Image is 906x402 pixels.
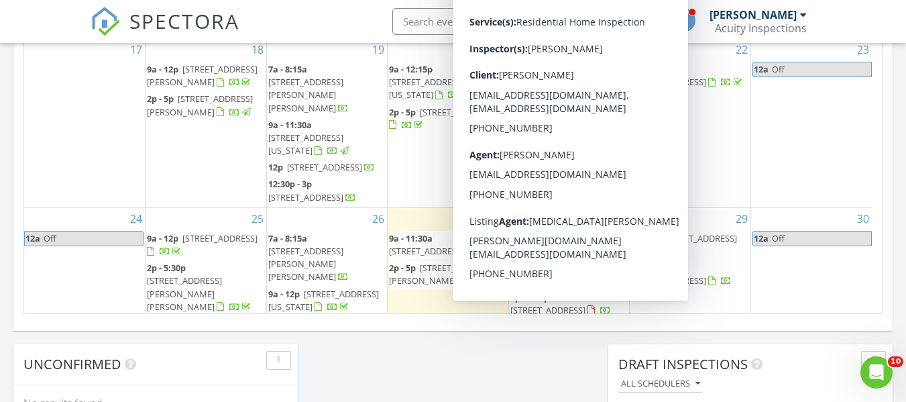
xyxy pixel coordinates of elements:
span: [STREET_ADDRESS] [389,245,464,257]
a: 2p - 4:30p [STREET_ADDRESS] [631,262,732,287]
input: Search everything... [392,8,661,35]
span: [PERSON_NAME] [546,232,614,244]
a: 9a - 12p [STREET_ADDRESS] [147,231,265,260]
span: [STREET_ADDRESS] [268,191,343,203]
a: 2p - 5p [STREET_ADDRESS] [389,105,507,134]
a: Go to August 25, 2025 [249,208,266,230]
a: 9a - 11:30a [STREET_ADDRESS][US_STATE] [268,117,386,160]
a: Go to August 26, 2025 [370,208,387,230]
span: [STREET_ADDRESS][PERSON_NAME][PERSON_NAME] [147,274,222,312]
a: 9a - 12:45p [STREET_ADDRESS] [631,63,744,88]
a: 9a - 12p [STREET_ADDRESS][US_STATE] [268,287,386,315]
span: 2p - 4:30p [631,262,670,274]
span: 2p - 5p [389,262,416,274]
span: 9a - 1p [631,232,658,244]
span: [STREET_ADDRESS] [287,161,362,173]
span: 2p - 5:15p [510,291,549,303]
img: The Best Home Inspection Software - Spectora [91,7,120,36]
span: 9a - 12:45p [631,63,675,75]
span: Off [772,63,785,75]
span: [STREET_ADDRESS] [541,63,616,75]
a: 9a - 12:45p [STREET_ADDRESS] [631,62,749,91]
a: Go to August 19, 2025 [370,39,387,60]
span: [STREET_ADDRESS][PERSON_NAME] [510,261,585,286]
span: Off [44,232,56,244]
a: 9a - 11:30a [STREET_ADDRESS] [389,231,507,260]
a: 12p [STREET_ADDRESS] [268,160,386,176]
a: 9a - 12p [STREET_ADDRESS][US_STATE] [268,288,379,313]
a: 7a - 8:15a [STREET_ADDRESS][PERSON_NAME][PERSON_NAME] [268,231,386,286]
a: Go to August 30, 2025 [854,208,872,230]
div: Acuity Inspections [715,21,807,35]
a: 2p - 4:30p [STREET_ADDRESS] [631,260,749,289]
a: 2p - 5:15p [STREET_ADDRESS] [510,291,611,316]
span: [STREET_ADDRESS] [662,232,737,244]
a: Go to August 21, 2025 [612,39,629,60]
span: [STREET_ADDRESS][PERSON_NAME] [147,63,258,88]
span: 12a [25,232,41,246]
span: [STREET_ADDRESS][PERSON_NAME] [147,93,253,117]
a: Go to August 23, 2025 [854,39,872,60]
span: 2p - 5:30p [147,262,186,274]
span: [STREET_ADDRESS] [631,274,706,287]
span: 9a - 11:30a [389,232,433,244]
a: Go to August 18, 2025 [249,39,266,60]
a: 9a - 2p [STREET_ADDRESS] [510,62,628,91]
span: 9a - 12p [268,288,300,300]
a: Go to August 20, 2025 [491,39,508,60]
div: [PERSON_NAME] [710,8,797,21]
a: 12:30p - 3p [STREET_ADDRESS] [268,177,386,205]
span: [STREET_ADDRESS] [420,106,495,118]
a: 9a - 11:30a [STREET_ADDRESS] [389,232,502,257]
span: [STREET_ADDRESS] [182,232,258,244]
span: 9a - 12:15p [389,63,433,75]
span: 12p [268,161,283,173]
span: 9a - 11:30a [268,119,312,131]
span: 9a - 11:30a [510,248,554,260]
td: Go to August 19, 2025 [266,39,388,208]
a: 9a - 1p [STREET_ADDRESS] [631,231,749,260]
span: Off [772,232,785,244]
span: 12:30p - 3p [268,178,312,190]
a: Go to August 27, 2025 [491,208,508,230]
a: 2p - 5:15p [STREET_ADDRESS] [510,290,628,319]
span: 7a - 8:15a [268,232,307,244]
a: 7a - 8:15a [STREET_ADDRESS][PERSON_NAME][PERSON_NAME] [268,62,386,117]
span: [STREET_ADDRESS][US_STATE] [389,76,464,101]
a: 9a - 11:30a [STREET_ADDRESS][PERSON_NAME] [510,248,604,286]
a: 2p - 5:30p [STREET_ADDRESS][PERSON_NAME][PERSON_NAME] [147,262,253,313]
td: Go to August 23, 2025 [750,39,872,208]
a: 12p [STREET_ADDRESS] [268,161,375,173]
a: 2p - 5:30p [STREET_ADDRESS][PERSON_NAME][PERSON_NAME] [147,260,265,315]
a: 2p - 5p [STREET_ADDRESS][PERSON_NAME] [147,93,253,117]
span: 7a - 8:15a [268,63,307,75]
td: Go to August 20, 2025 [388,39,509,208]
a: Go to August 24, 2025 [127,208,145,230]
span: 12a [753,62,769,77]
span: Unconfirmed [23,355,121,373]
td: Go to August 22, 2025 [630,39,751,208]
span: 2p - 5p [389,106,416,118]
span: [STREET_ADDRESS] [510,304,585,316]
a: 12:30p - 3p [STREET_ADDRESS] [268,178,356,203]
span: 2p - 5p [147,93,174,105]
span: 9a - 12p [147,63,178,75]
a: Go to August 17, 2025 [127,39,145,60]
a: 9a - 12p [STREET_ADDRESS] [147,232,258,257]
td: Go to August 21, 2025 [508,39,630,208]
a: 9a - 12:15p [STREET_ADDRESS][US_STATE] [389,62,507,104]
a: 2p - 5p [STREET_ADDRESS][PERSON_NAME] [389,260,507,289]
a: 9a - 2p [STREET_ADDRESS] [510,63,616,88]
span: [STREET_ADDRESS][US_STATE] [268,288,379,313]
a: Go to August 22, 2025 [733,39,750,60]
a: 2p - 5p [STREET_ADDRESS][PERSON_NAME] [147,91,265,120]
span: [STREET_ADDRESS] [631,76,706,88]
a: 2p - 5p [STREET_ADDRESS] [389,106,495,131]
a: 9a - 12:15p [STREET_ADDRESS][US_STATE] [389,63,471,101]
a: 2p - 5p [STREET_ADDRESS][PERSON_NAME] [389,262,495,287]
span: 10 [888,356,903,367]
a: 7a - 8:15a [STREET_ADDRESS][PERSON_NAME][PERSON_NAME] [268,63,349,114]
span: SPECTORA [129,7,239,35]
span: [STREET_ADDRESS][US_STATE] [268,132,343,156]
a: Go to August 29, 2025 [733,208,750,230]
